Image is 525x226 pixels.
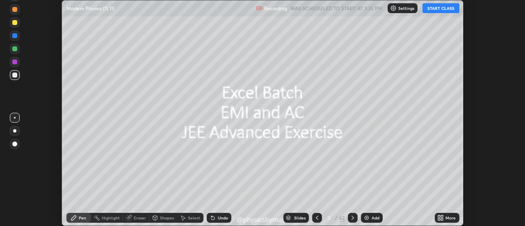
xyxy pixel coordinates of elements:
div: Add [372,216,379,220]
h5: WAS SCHEDULED TO START AT 3:25 PM [290,5,383,12]
div: 62 [339,214,345,221]
img: add-slide-button [363,215,370,221]
div: Eraser [134,216,146,220]
div: Undo [218,216,228,220]
div: Shapes [160,216,174,220]
img: class-settings-icons [390,5,397,11]
div: Slides [294,216,306,220]
div: 3 [325,215,333,220]
div: Highlight [102,216,120,220]
p: Recording [264,5,287,11]
p: Settings [398,6,414,10]
div: / [335,215,338,220]
button: START CLASS [422,3,459,13]
div: More [445,216,456,220]
div: Pen [79,216,86,220]
img: recording.375f2c34.svg [256,5,262,11]
div: Select [188,216,200,220]
p: Modern Physics (1) 13 [66,5,114,11]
